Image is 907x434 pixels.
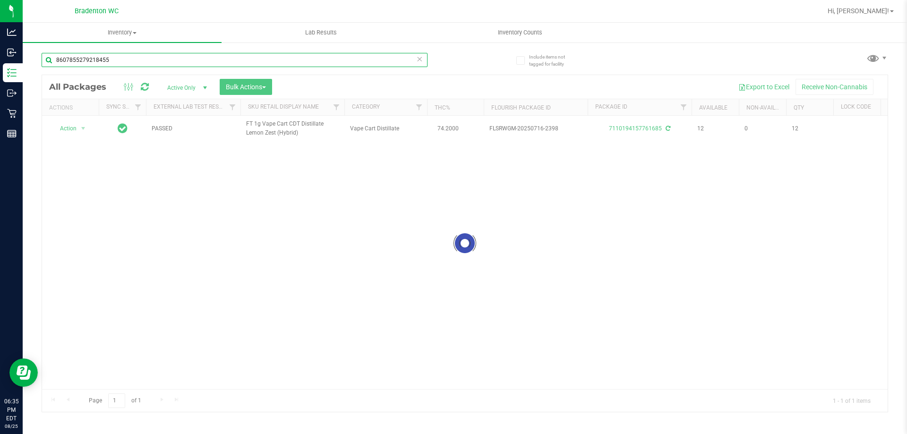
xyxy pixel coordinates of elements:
span: Clear [416,53,423,65]
inline-svg: Analytics [7,27,17,37]
iframe: Resource center [9,358,38,387]
p: 08/25 [4,423,18,430]
span: Inventory Counts [485,28,555,37]
input: Search Package ID, Item Name, SKU, Lot or Part Number... [42,53,428,67]
span: Inventory [23,28,222,37]
a: Lab Results [222,23,420,43]
inline-svg: Outbound [7,88,17,98]
inline-svg: Inbound [7,48,17,57]
p: 06:35 PM EDT [4,397,18,423]
inline-svg: Retail [7,109,17,118]
span: Bradenton WC [75,7,119,15]
span: Lab Results [292,28,350,37]
span: Hi, [PERSON_NAME]! [828,7,889,15]
a: Inventory [23,23,222,43]
span: Include items not tagged for facility [529,53,576,68]
a: Inventory Counts [420,23,619,43]
inline-svg: Reports [7,129,17,138]
inline-svg: Inventory [7,68,17,77]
